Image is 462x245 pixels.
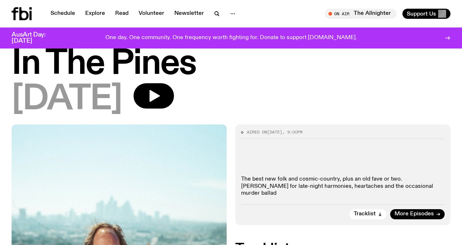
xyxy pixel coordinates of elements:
[81,9,109,19] a: Explore
[390,209,445,219] a: More Episodes
[407,10,436,17] span: Support Us
[247,129,267,135] span: Aired on
[134,9,169,19] a: Volunteer
[402,9,450,19] button: Support Us
[12,32,58,44] h3: AusArt Day: [DATE]
[111,9,133,19] a: Read
[12,48,450,80] h1: In The Pines
[12,83,122,116] span: [DATE]
[46,9,79,19] a: Schedule
[325,9,397,19] button: On AirThe Allnighter
[395,211,434,217] span: More Episodes
[241,176,445,197] p: The best new folk and cosmic-country, plus an old fave or two. [PERSON_NAME] for late-night harmo...
[282,129,302,135] span: , 9:00pm
[354,211,376,217] span: Tracklist
[349,209,387,219] button: Tracklist
[105,35,357,41] p: One day. One community. One frequency worth fighting for. Donate to support [DOMAIN_NAME].
[170,9,208,19] a: Newsletter
[267,129,282,135] span: [DATE]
